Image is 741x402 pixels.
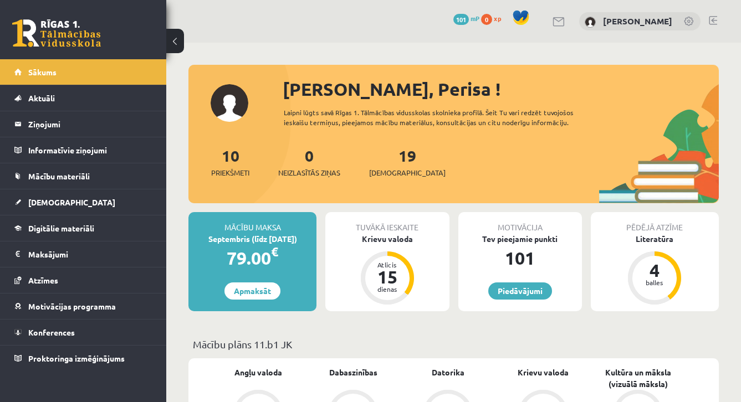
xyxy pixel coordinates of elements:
span: Proktoringa izmēģinājums [28,353,125,363]
span: Neizlasītās ziņas [278,167,340,178]
div: Atlicis [371,261,404,268]
a: Sākums [14,59,152,85]
span: Konferences [28,327,75,337]
a: Krievu valoda Atlicis 15 dienas [325,233,449,306]
a: 10Priekšmeti [211,146,249,178]
span: Motivācijas programma [28,301,116,311]
a: Digitālie materiāli [14,215,152,241]
a: Maksājumi [14,241,152,267]
div: Mācību maksa [188,212,316,233]
legend: Informatīvie ziņojumi [28,137,152,163]
span: Mācību materiāli [28,171,90,181]
span: mP [471,14,479,23]
span: Digitālie materiāli [28,223,94,233]
a: 101 mP [453,14,479,23]
a: Piedāvājumi [488,282,552,300]
a: Dabaszinības [329,367,377,378]
span: 101 [453,14,469,25]
a: Apmaksāt [224,282,280,300]
div: Motivācija [458,212,582,233]
a: [DEMOGRAPHIC_DATA] [14,189,152,215]
div: Septembris (līdz [DATE]) [188,233,316,245]
div: Pēdējā atzīme [591,212,719,233]
a: Literatūra 4 balles [591,233,719,306]
div: 15 [371,268,404,286]
span: xp [494,14,501,23]
div: balles [638,279,671,286]
span: Sākums [28,67,57,77]
a: Krievu valoda [518,367,569,378]
div: Tuvākā ieskaite [325,212,449,233]
a: Konferences [14,319,152,345]
a: Proktoringa izmēģinājums [14,346,152,371]
a: [PERSON_NAME] [603,16,672,27]
a: Ziņojumi [14,111,152,137]
a: Mācību materiāli [14,163,152,189]
a: Kultūra un māksla (vizuālā māksla) [591,367,686,390]
div: Krievu valoda [325,233,449,245]
a: Informatīvie ziņojumi [14,137,152,163]
a: Motivācijas programma [14,293,152,319]
span: € [271,244,278,260]
img: Perisa Bogdanova [585,17,596,28]
a: Datorika [432,367,464,378]
a: Aktuāli [14,85,152,111]
div: Laipni lūgts savā Rīgas 1. Tālmācības vidusskolas skolnieka profilā. Šeit Tu vari redzēt tuvojošo... [284,107,602,127]
div: Tev pieejamie punkti [458,233,582,245]
span: Atzīmes [28,275,58,285]
a: Atzīmes [14,267,152,293]
div: dienas [371,286,404,292]
span: Priekšmeti [211,167,249,178]
span: [DEMOGRAPHIC_DATA] [28,197,115,207]
a: Angļu valoda [234,367,282,378]
a: Rīgas 1. Tālmācības vidusskola [12,19,101,47]
a: 19[DEMOGRAPHIC_DATA] [369,146,446,178]
span: 0 [481,14,492,25]
div: 4 [638,261,671,279]
span: Aktuāli [28,93,55,103]
a: 0Neizlasītās ziņas [278,146,340,178]
a: 0 xp [481,14,507,23]
div: Literatūra [591,233,719,245]
legend: Maksājumi [28,241,152,267]
p: Mācību plāns 11.b1 JK [193,337,714,352]
div: [PERSON_NAME], Perisa ! [283,76,719,102]
legend: Ziņojumi [28,111,152,137]
div: 79.00 [188,245,316,271]
div: 101 [458,245,582,271]
span: [DEMOGRAPHIC_DATA] [369,167,446,178]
